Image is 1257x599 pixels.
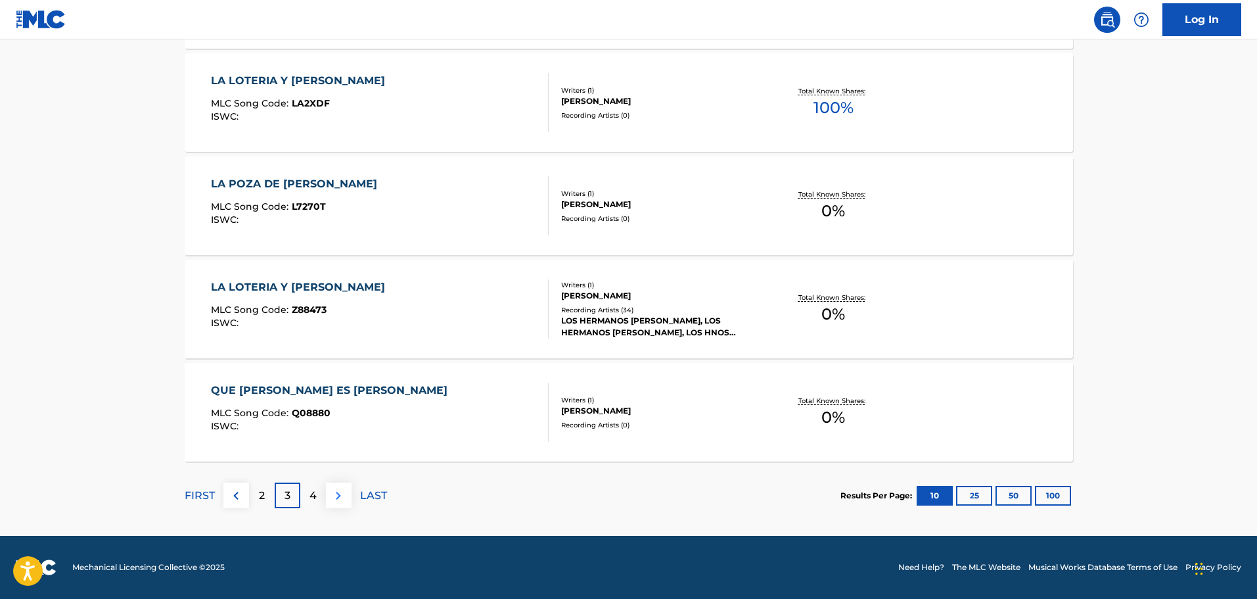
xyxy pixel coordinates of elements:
div: Help [1128,7,1154,33]
div: LA LOTERIA Y [PERSON_NAME] [211,73,392,89]
a: Privacy Policy [1185,562,1241,573]
span: MLC Song Code : [211,304,292,316]
button: 25 [956,486,992,506]
img: right [331,488,346,504]
p: LAST [360,488,387,504]
img: left [228,488,244,504]
span: ISWC : [211,317,242,329]
span: Z88473 [292,304,327,316]
span: MLC Song Code : [211,97,292,109]
div: [PERSON_NAME] [561,405,760,417]
button: 10 [917,486,953,506]
a: The MLC Website [952,562,1020,573]
p: Total Known Shares: [798,189,869,199]
a: QUE [PERSON_NAME] ES [PERSON_NAME]MLC Song Code:Q08880ISWC:Writers (1)[PERSON_NAME]Recording Arti... [185,363,1073,462]
div: LA POZA DE [PERSON_NAME] [211,176,384,192]
span: L7270T [292,201,326,212]
span: MLC Song Code : [211,201,292,212]
p: 2 [259,488,265,504]
iframe: Chat Widget [1191,536,1257,599]
img: help [1133,12,1149,28]
span: 0 % [821,406,845,429]
div: LOS HERMANOS [PERSON_NAME], LOS HERMANOS [PERSON_NAME], LOS HNOS [PERSON_NAME], LOS HERMANOS [PER... [561,315,760,339]
p: Total Known Shares: [798,86,869,96]
p: Results Per Page: [840,490,915,502]
span: MLC Song Code : [211,407,292,419]
p: 4 [309,488,317,504]
img: MLC Logo [16,10,66,29]
div: Writers ( 1 ) [561,85,760,95]
p: 3 [285,488,290,504]
a: LA LOTERIA Y [PERSON_NAME]MLC Song Code:Z88473ISWC:Writers (1)[PERSON_NAME]Recording Artists (34)... [185,260,1073,358]
a: LA POZA DE [PERSON_NAME]MLC Song Code:L7270TISWC:Writers (1)[PERSON_NAME]Recording Artists (0)Tot... [185,156,1073,255]
span: LA2XDF [292,97,330,109]
span: 0 % [821,199,845,223]
span: ISWC : [211,110,242,122]
p: Total Known Shares: [798,293,869,302]
div: [PERSON_NAME] [561,290,760,302]
a: Need Help? [898,562,944,573]
a: LA LOTERIA Y [PERSON_NAME]MLC Song Code:LA2XDFISWC:Writers (1)[PERSON_NAME]Recording Artists (0)T... [185,53,1073,152]
div: LA LOTERIA Y [PERSON_NAME] [211,279,392,295]
div: [PERSON_NAME] [561,199,760,210]
div: Recording Artists ( 0 ) [561,214,760,224]
div: [PERSON_NAME] [561,95,760,107]
span: 0 % [821,302,845,326]
span: Q08880 [292,407,331,419]
div: Writers ( 1 ) [561,395,760,405]
a: Musical Works Database Terms of Use [1028,562,1177,573]
div: Writers ( 1 ) [561,189,760,199]
div: Writers ( 1 ) [561,280,760,290]
button: 50 [995,486,1032,506]
button: 100 [1035,486,1071,506]
span: Mechanical Licensing Collective © 2025 [72,562,225,573]
div: Recording Artists ( 0 ) [561,420,760,430]
span: 100 % [813,96,854,120]
div: Recording Artists ( 34 ) [561,305,760,315]
p: Total Known Shares: [798,396,869,406]
span: ISWC : [211,214,242,226]
div: Recording Artists ( 0 ) [561,110,760,120]
div: QUE [PERSON_NAME] ES [PERSON_NAME] [211,383,454,398]
span: ISWC : [211,420,242,432]
p: FIRST [185,488,215,504]
div: Drag [1195,549,1203,588]
a: Public Search [1094,7,1120,33]
a: Log In [1162,3,1241,36]
img: search [1099,12,1115,28]
img: logo [16,560,57,575]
